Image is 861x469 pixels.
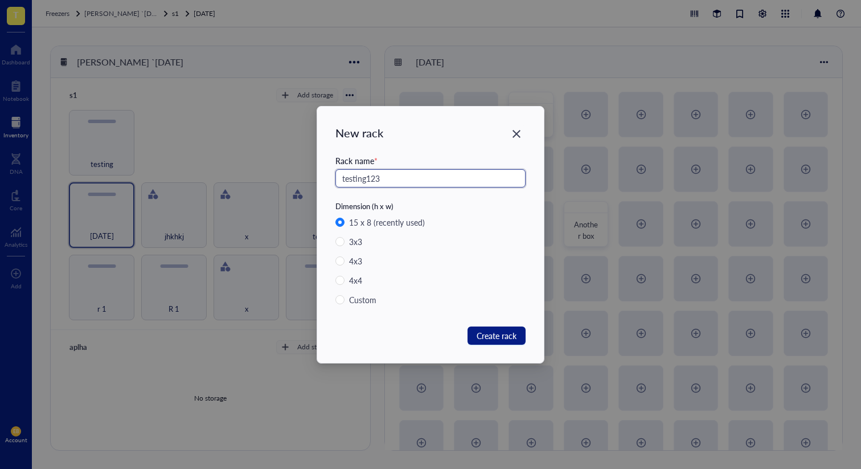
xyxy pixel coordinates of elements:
input: e.g. rack #1 [335,169,526,187]
button: Close [507,125,526,143]
div: Rack name [335,154,526,167]
div: Custom [349,293,376,306]
span: Close [507,127,526,141]
div: 3 x 3 [349,235,362,248]
div: 15 x 8 (recently used) [349,216,425,229]
div: 4 x 3 [349,255,362,267]
div: New rack [335,125,526,141]
button: Create rack [468,327,526,345]
span: Create rack [477,329,516,342]
div: 4 x 4 [349,274,362,287]
div: Dimension (h x w) [335,201,526,211]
